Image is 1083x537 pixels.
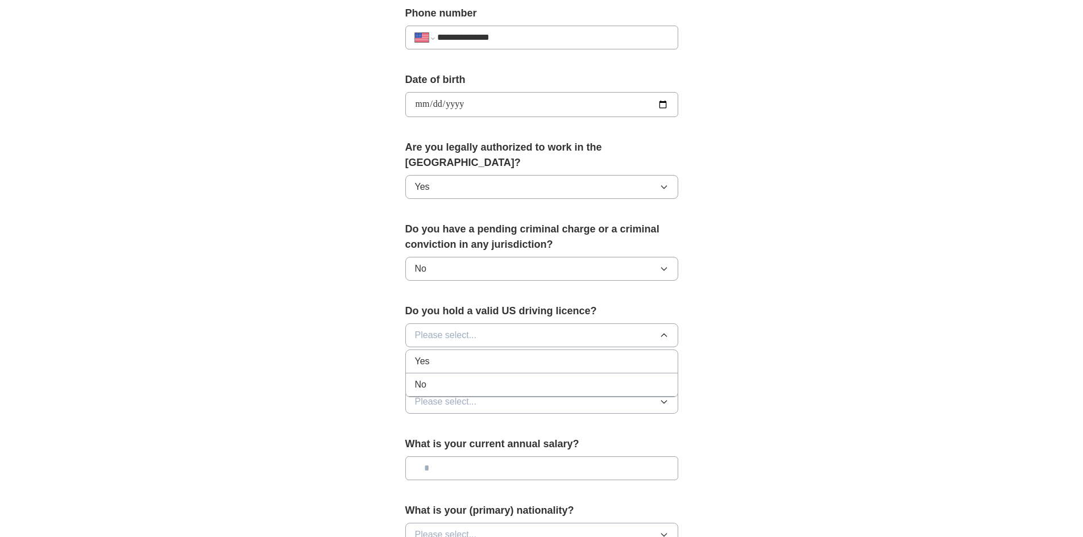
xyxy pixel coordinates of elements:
span: Yes [415,355,430,368]
label: What is your (primary) nationality? [405,503,678,518]
button: Please select... [405,323,678,347]
label: What is your current annual salary? [405,436,678,452]
label: Do you have a pending criminal charge or a criminal conviction in any jurisdiction? [405,222,678,252]
span: Yes [415,180,430,194]
label: Do you hold a valid US driving licence? [405,303,678,319]
span: Please select... [415,395,477,409]
label: Date of birth [405,72,678,88]
button: No [405,257,678,281]
span: Please select... [415,328,477,342]
button: Please select... [405,390,678,414]
button: Yes [405,175,678,199]
label: Phone number [405,6,678,21]
span: No [415,262,426,276]
label: Are you legally authorized to work in the [GEOGRAPHIC_DATA]? [405,140,678,170]
span: No [415,378,426,392]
